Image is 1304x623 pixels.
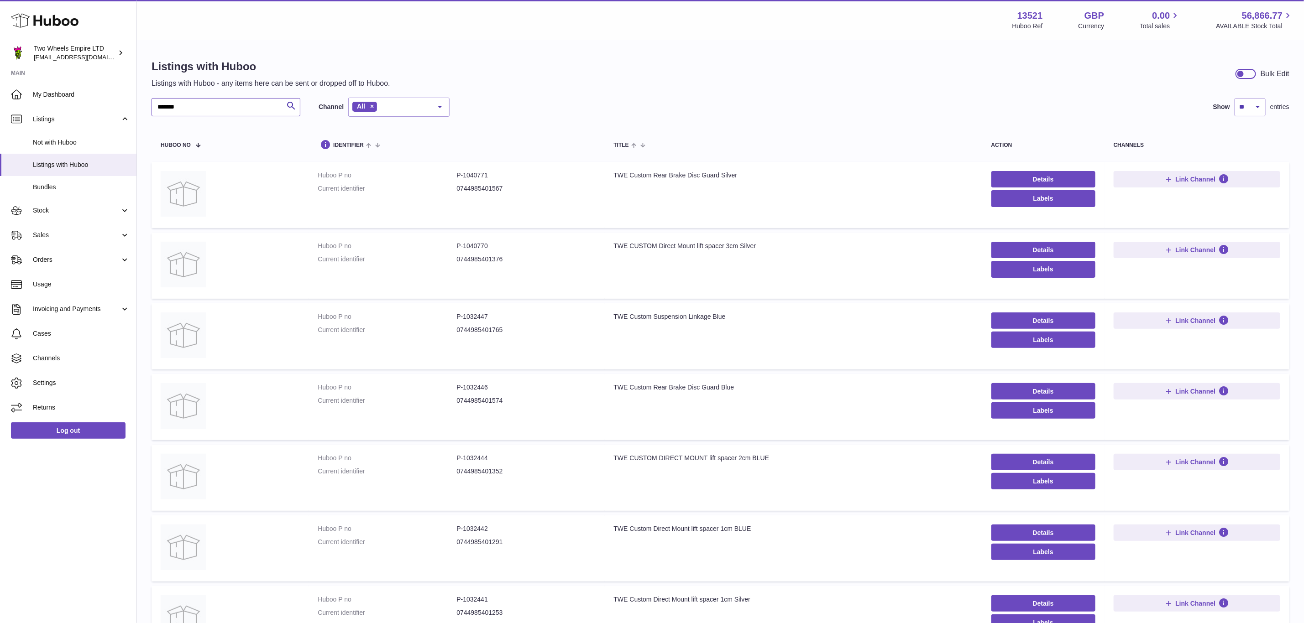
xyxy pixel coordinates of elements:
[33,231,120,239] span: Sales
[1114,242,1280,258] button: Link Channel
[1270,103,1289,111] span: entries
[991,454,1095,470] a: Details
[614,312,973,321] div: TWE Custom Suspension Linkage Blue
[991,261,1095,277] button: Labels
[991,142,1095,148] div: action
[33,280,130,289] span: Usage
[991,595,1095,612] a: Details
[1175,529,1215,537] span: Link Channel
[319,103,344,111] label: Channel
[161,454,206,499] img: TWE CUSTOM DIRECT MOUNT lift spacer 2cm BLUE
[456,312,595,321] dd: P-1032447
[1114,142,1280,148] div: channels
[1216,22,1293,31] span: AVAILABLE Stock Total
[991,171,1095,187] a: Details
[1079,22,1105,31] div: Currency
[1175,387,1215,395] span: Link Channel
[991,312,1095,329] a: Details
[456,595,595,604] dd: P-1032441
[1017,10,1043,22] strong: 13521
[152,78,390,88] p: Listings with Huboo - any items here can be sent or dropped off to Huboo.
[614,454,973,462] div: TWE CUSTOM DIRECT MOUNT lift spacer 2cm BLUE
[318,396,456,405] dt: Current identifier
[1140,22,1180,31] span: Total sales
[991,383,1095,400] a: Details
[33,115,120,124] span: Listings
[1175,175,1215,183] span: Link Channel
[614,242,973,250] div: TWE CUSTOM Direct Mount lift spacer 3cm Silver
[161,383,206,429] img: TWE Custom Rear Brake Disc Guard Blue
[33,161,130,169] span: Listings with Huboo
[333,142,364,148] span: identifier
[318,524,456,533] dt: Huboo P no
[1114,524,1280,541] button: Link Channel
[614,383,973,392] div: TWE Custom Rear Brake Disc Guard Blue
[34,44,116,62] div: Two Wheels Empire LTD
[1114,171,1280,187] button: Link Channel
[1261,69,1289,79] div: Bulk Edit
[318,595,456,604] dt: Huboo P no
[318,326,456,334] dt: Current identifier
[1012,22,1043,31] div: Huboo Ref
[33,138,130,147] span: Not with Huboo
[614,142,629,148] span: title
[1114,595,1280,612] button: Link Channel
[456,454,595,462] dd: P-1032444
[991,524,1095,541] a: Details
[1114,454,1280,470] button: Link Channel
[1175,599,1215,607] span: Link Channel
[33,183,130,192] span: Bundles
[33,255,120,264] span: Orders
[456,383,595,392] dd: P-1032446
[161,142,191,148] span: Huboo no
[456,608,595,617] dd: 0744985401253
[33,329,130,338] span: Cases
[456,242,595,250] dd: P-1040770
[1175,246,1215,254] span: Link Channel
[991,473,1095,489] button: Labels
[456,524,595,533] dd: P-1032442
[161,524,206,570] img: TWE Custom Direct Mount lift spacer 1cm BLUE
[161,242,206,287] img: TWE CUSTOM Direct Mount lift spacer 3cm Silver
[1175,317,1215,325] span: Link Channel
[33,90,130,99] span: My Dashboard
[11,422,126,439] a: Log out
[1114,383,1280,400] button: Link Channel
[33,305,120,313] span: Invoicing and Payments
[318,184,456,193] dt: Current identifier
[318,454,456,462] dt: Huboo P no
[991,190,1095,207] button: Labels
[161,171,206,217] img: TWE Custom Rear Brake Disc Guard Silver
[991,544,1095,560] button: Labels
[318,242,456,250] dt: Huboo P no
[456,171,595,180] dd: P-1040771
[991,402,1095,419] button: Labels
[1114,312,1280,329] button: Link Channel
[456,467,595,476] dd: 0744985401352
[991,332,1095,348] button: Labels
[318,608,456,617] dt: Current identifier
[991,242,1095,258] a: Details
[1213,103,1230,111] label: Show
[456,396,595,405] dd: 0744985401574
[614,524,973,533] div: TWE Custom Direct Mount lift spacer 1cm BLUE
[318,312,456,321] dt: Huboo P no
[33,206,120,215] span: Stock
[318,538,456,546] dt: Current identifier
[318,171,456,180] dt: Huboo P no
[1140,10,1180,31] a: 0.00 Total sales
[1242,10,1283,22] span: 56,866.77
[1084,10,1104,22] strong: GBP
[456,255,595,264] dd: 0744985401376
[1152,10,1170,22] span: 0.00
[456,184,595,193] dd: 0744985401567
[357,103,365,110] span: All
[614,171,973,180] div: TWE Custom Rear Brake Disc Guard Silver
[1216,10,1293,31] a: 56,866.77 AVAILABLE Stock Total
[33,403,130,412] span: Returns
[456,538,595,546] dd: 0744985401291
[318,383,456,392] dt: Huboo P no
[318,467,456,476] dt: Current identifier
[1175,458,1215,466] span: Link Channel
[614,595,973,604] div: TWE Custom Direct Mount lift spacer 1cm Silver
